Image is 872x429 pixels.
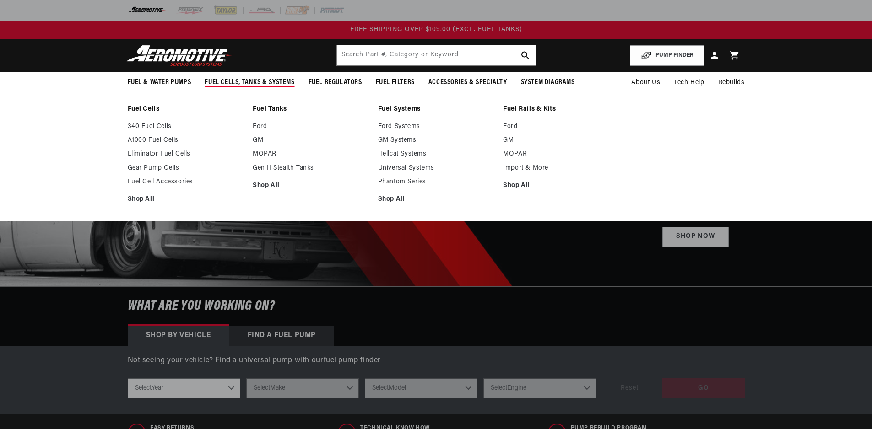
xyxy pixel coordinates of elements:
a: Shop Now [662,227,729,247]
span: FREE SHIPPING OVER $109.00 (EXCL. FUEL TANKS) [350,26,522,33]
select: Model [365,378,477,398]
span: Rebuilds [718,78,745,88]
button: PUMP FINDER [630,45,704,66]
a: Ford Systems [378,123,494,131]
summary: Tech Help [667,72,711,94]
a: fuel pump finder [324,357,381,364]
a: Universal Systems [378,164,494,172]
a: GM [503,136,619,145]
span: Accessories & Specialty [428,78,507,87]
h6: What are you working on? [105,287,768,326]
a: 340 Fuel Cells [128,123,244,131]
a: Gen II Stealth Tanks [253,164,369,172]
summary: Fuel Regulators [302,72,369,93]
a: GM [253,136,369,145]
span: About Us [631,79,660,86]
summary: Accessories & Specialty [422,72,514,93]
a: MOPAR [503,150,619,158]
a: Ford [503,123,619,131]
p: Not seeing your vehicle? Find a universal pump with our [128,355,745,367]
select: Make [246,378,359,398]
summary: Fuel Filters [369,72,422,93]
summary: Fuel & Water Pumps [121,72,198,93]
a: Phantom Series [378,178,494,186]
a: Shop All [253,182,369,190]
a: Fuel Tanks [253,105,369,113]
img: Aeromotive [124,45,238,66]
summary: System Diagrams [514,72,582,93]
a: Fuel Systems [378,105,494,113]
a: Gear Pump Cells [128,164,244,172]
div: Find a Fuel Pump [229,326,335,346]
a: Fuel Rails & Kits [503,105,619,113]
a: Hellcat Systems [378,150,494,158]
a: GM Systems [378,136,494,145]
a: Import & More [503,164,619,172]
span: Fuel & Water Pumps [128,78,191,87]
summary: Rebuilds [711,72,752,94]
span: System Diagrams [521,78,575,87]
button: search button [515,45,536,65]
a: About Us [624,72,667,94]
a: Shop All [128,195,244,204]
span: Fuel Cells, Tanks & Systems [205,78,294,87]
a: Fuel Cell Accessories [128,178,244,186]
div: Shop by vehicle [128,326,229,346]
span: Fuel Regulators [309,78,362,87]
select: Engine [483,378,596,398]
a: Ford [253,123,369,131]
span: Tech Help [674,78,704,88]
a: A1000 Fuel Cells [128,136,244,145]
a: Shop All [503,182,619,190]
a: Eliminator Fuel Cells [128,150,244,158]
a: Fuel Cells [128,105,244,113]
span: Fuel Filters [376,78,415,87]
select: Year [128,378,240,398]
a: MOPAR [253,150,369,158]
a: Shop All [378,195,494,204]
input: Search by Part Number, Category or Keyword [337,45,536,65]
summary: Fuel Cells, Tanks & Systems [198,72,301,93]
